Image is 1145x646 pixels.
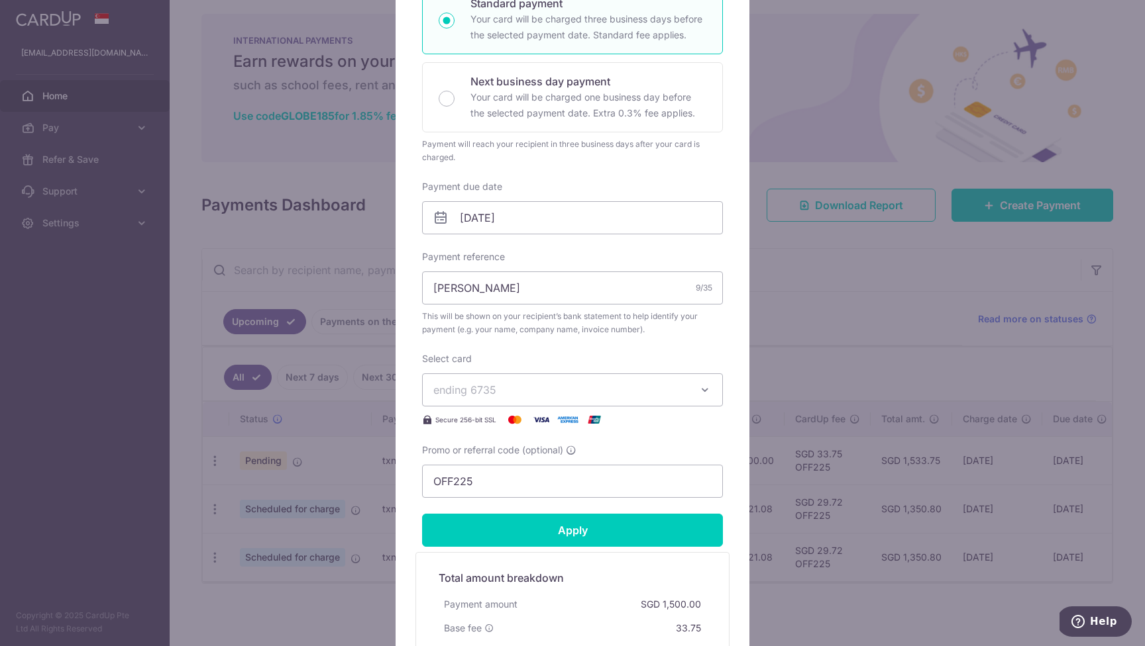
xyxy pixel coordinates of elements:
img: American Express [555,412,581,428]
span: Secure 256-bit SSL [435,414,496,425]
img: Mastercard [502,412,528,428]
span: This will be shown on your recipient’s bank statement to help identify your payment (e.g. your na... [422,310,723,336]
iframe: Opens a widget where you can find more information [1060,606,1132,639]
span: ending 6735 [433,383,496,396]
p: Next business day payment [470,73,706,89]
label: Payment due date [422,180,502,193]
p: Your card will be charged one business day before the selected payment date. Extra 0.3% fee applies. [470,89,706,121]
input: DD / MM / YYYY [422,201,723,234]
div: 33.75 [671,616,706,640]
button: ending 6735 [422,373,723,406]
div: Payment will reach your recipient in three business days after your card is charged. [422,138,723,164]
p: Your card will be charged three business days before the selected payment date. Standard fee appl... [470,11,706,43]
div: 9/35 [696,281,712,295]
img: UnionPay [581,412,608,428]
span: Promo or referral code (optional) [422,443,563,457]
img: Visa [528,412,555,428]
label: Payment reference [422,250,505,263]
div: Payment amount [439,592,523,616]
h5: Total amount breakdown [439,570,706,586]
span: Base fee [444,622,482,635]
div: SGD 1,500.00 [635,592,706,616]
input: Apply [422,514,723,547]
label: Select card [422,352,472,365]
